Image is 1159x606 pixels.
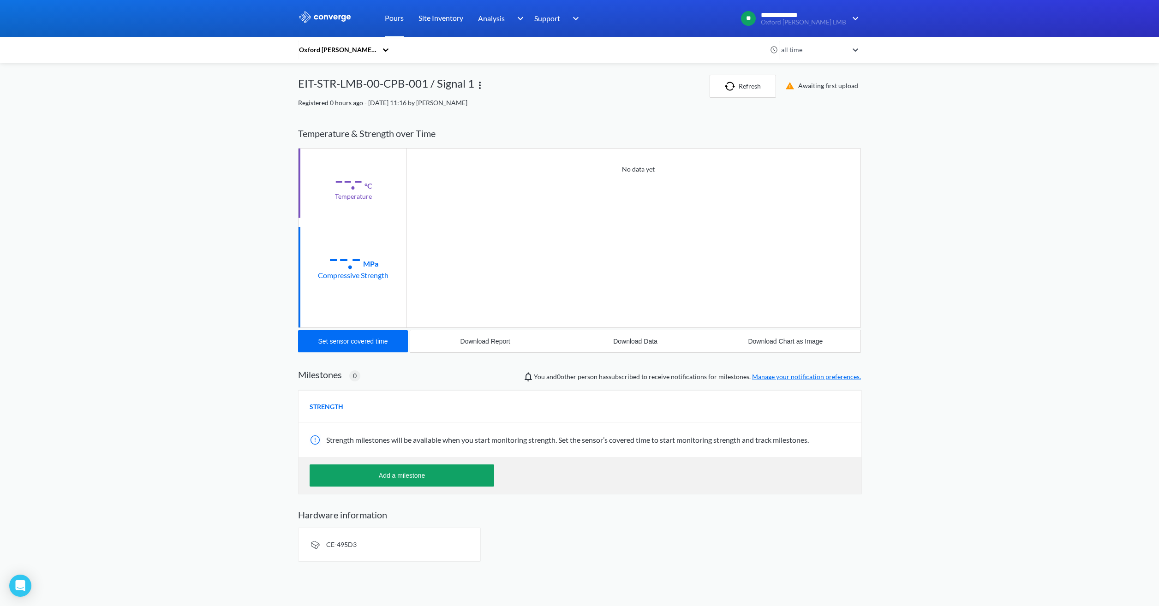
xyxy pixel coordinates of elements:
[710,75,776,98] button: Refresh
[310,464,494,487] button: Add a milestone
[779,45,848,55] div: all time
[298,330,408,352] button: Set sensor covered time
[298,99,467,107] span: Registered 0 hours ago - [DATE] 11:16 by [PERSON_NAME]
[761,19,846,26] span: Oxford [PERSON_NAME] LMB
[711,330,860,352] button: Download Chart as Image
[298,509,861,520] h2: Hardware information
[770,46,778,54] img: icon-clock.svg
[846,13,861,24] img: downArrow.svg
[523,371,534,382] img: notifications-icon.svg
[298,75,474,98] div: EIT-STR-LMB-00-CPB-001 / Signal 1
[460,338,510,345] div: Download Report
[557,373,576,380] span: 0 other
[335,168,363,191] div: --.-
[748,338,823,345] div: Download Chart as Image
[298,119,861,148] div: Temperature & Strength over Time
[534,12,560,24] span: Support
[613,338,657,345] div: Download Data
[560,330,710,352] button: Download Data
[329,246,361,269] div: --.-
[318,269,388,281] div: Compressive Strength
[474,80,485,91] img: more.svg
[298,11,352,23] img: logo_ewhite.svg
[9,575,31,597] div: Open Intercom Messenger
[534,372,861,382] span: You and person has subscribed to receive notifications for milestones.
[318,338,388,345] div: Set sensor covered time
[326,541,357,548] span: CE-495D3
[511,13,526,24] img: downArrow.svg
[780,80,861,91] div: Awaiting first upload
[298,45,377,55] div: Oxford [PERSON_NAME] LMB
[353,371,357,381] span: 0
[335,191,372,202] div: Temperature
[310,539,321,550] img: signal-icon.svg
[326,435,809,444] span: Strength milestones will be available when you start monitoring strength. Set the sensor’s covere...
[478,12,505,24] span: Analysis
[410,330,560,352] button: Download Report
[725,82,739,91] img: icon-refresh.svg
[752,373,861,380] a: Manage your notification preferences.
[310,402,343,412] span: STRENGTH
[622,164,655,174] p: No data yet
[567,13,581,24] img: downArrow.svg
[298,369,342,380] h2: Milestones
